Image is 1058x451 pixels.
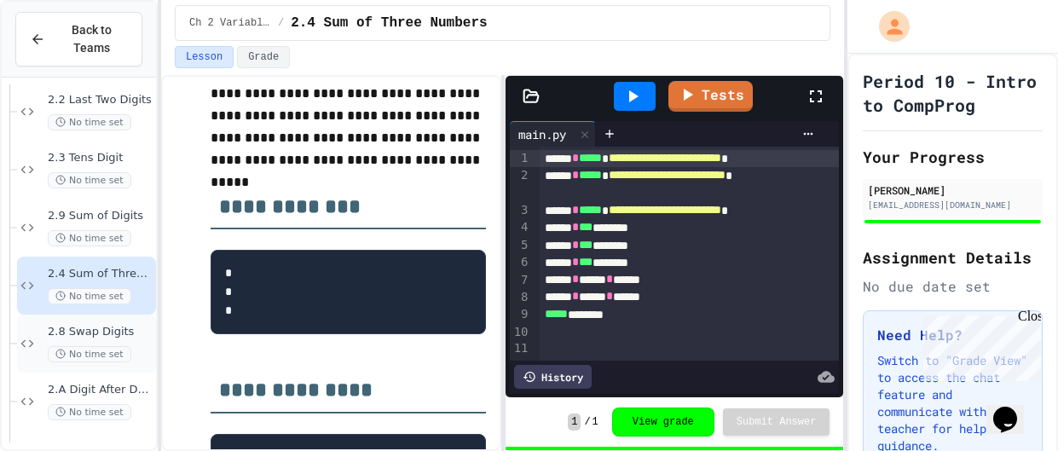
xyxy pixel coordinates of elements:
[514,365,592,389] div: History
[510,357,531,374] div: 12
[986,383,1041,434] iframe: chat widget
[510,254,531,271] div: 6
[48,267,153,281] span: 2.4 Sum of Three Numbers
[510,306,531,323] div: 9
[877,325,1028,345] h3: Need Help?
[868,182,1038,198] div: [PERSON_NAME]
[48,93,153,107] span: 2.2 Last Two Digits
[723,408,830,436] button: Submit Answer
[15,12,142,66] button: Back to Teams
[510,289,531,306] div: 8
[863,246,1043,269] h2: Assignment Details
[48,383,153,397] span: 2.A Digit After Decimal Point
[861,7,914,46] div: My Account
[584,415,590,429] span: /
[612,408,714,437] button: View grade
[916,309,1041,381] iframe: chat widget
[278,16,284,30] span: /
[593,415,598,429] span: 1
[863,145,1043,169] h2: Your Progress
[189,16,271,30] span: Ch 2 Variables, Statements & Expressions
[510,202,531,219] div: 3
[863,276,1043,297] div: No due date set
[510,324,531,341] div: 10
[48,172,131,188] span: No time set
[868,199,1038,211] div: [EMAIL_ADDRESS][DOMAIN_NAME]
[48,404,131,420] span: No time set
[48,114,131,130] span: No time set
[48,230,131,246] span: No time set
[175,46,234,68] button: Lesson
[510,219,531,236] div: 4
[48,209,153,223] span: 2.9 Sum of Digits
[863,69,1043,117] h1: Period 10 - Intro to CompProg
[291,13,487,33] span: 2.4 Sum of Three Numbers
[668,81,753,112] a: Tests
[510,237,531,254] div: 5
[237,46,290,68] button: Grade
[7,7,118,108] div: Chat with us now!Close
[48,325,153,339] span: 2.8 Swap Digits
[510,150,531,167] div: 1
[48,288,131,304] span: No time set
[737,415,817,429] span: Submit Answer
[510,340,531,357] div: 11
[510,167,531,202] div: 2
[510,121,596,147] div: main.py
[55,21,128,57] span: Back to Teams
[510,125,575,143] div: main.py
[510,272,531,289] div: 7
[48,346,131,362] span: No time set
[48,151,153,165] span: 2.3 Tens Digit
[568,413,581,431] span: 1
